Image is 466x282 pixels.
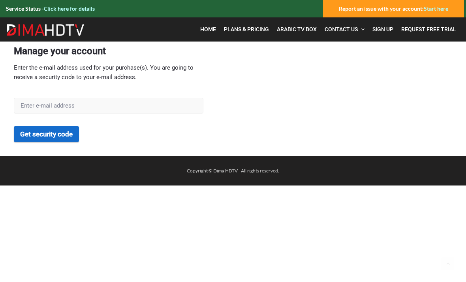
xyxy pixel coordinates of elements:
img: Dima HDTV [6,24,85,36]
span: Contact Us [325,26,358,32]
a: Request Free Trial [397,21,460,38]
button: Get security code [14,126,79,142]
span: Sign Up [372,26,393,32]
span: Plans & Pricing [224,26,269,32]
a: Start here [424,5,448,12]
a: Plans & Pricing [220,21,273,38]
span: Home [200,26,216,32]
input: Enter e-mail address [14,98,203,114]
div: Enter the e-mail address used for your purchase(s). You are going to receive a security code to y... [14,63,203,82]
a: Contact Us [321,21,368,38]
strong: Report an issue with your account: [339,5,448,12]
div: Copyright © Dima HDTV - All rights reserved. [2,166,464,176]
div: Manage your account [14,45,203,57]
a: Sign Up [368,21,397,38]
span: Arabic TV Box [277,26,317,32]
span: Request Free Trial [401,26,456,32]
a: Home [196,21,220,38]
a: Arabic TV Box [273,21,321,38]
strong: Service Status - [6,5,95,12]
a: Click here for details [44,5,95,12]
a: Back to top [442,257,454,270]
